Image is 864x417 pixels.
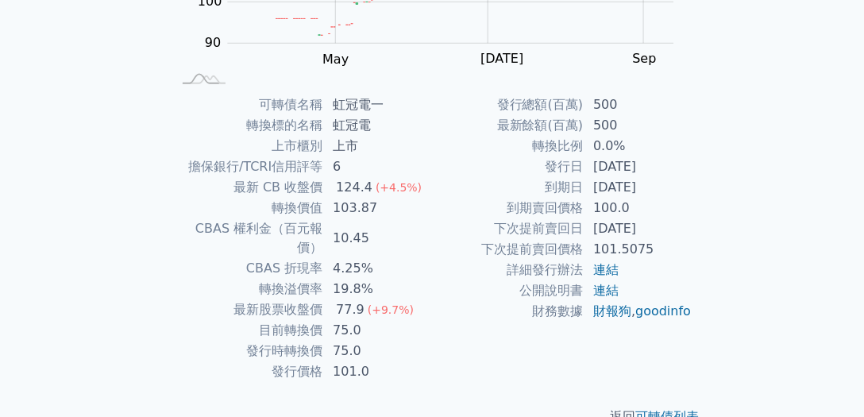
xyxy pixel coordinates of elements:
td: 發行日 [432,156,584,177]
td: 6 [323,156,432,177]
td: 下次提前賣回日 [432,218,584,239]
td: 轉換溢價率 [172,279,323,299]
td: 轉換比例 [432,136,584,156]
td: 101.0 [323,361,432,382]
a: 連結 [593,283,619,298]
td: 財務數據 [432,301,584,322]
td: 75.0 [323,341,432,361]
td: 500 [584,115,692,136]
td: , [584,301,692,322]
td: 下次提前賣回價格 [432,239,584,260]
a: goodinfo [635,303,691,319]
td: 發行時轉換價 [172,341,323,361]
a: 連結 [593,262,619,277]
td: 到期日 [432,177,584,198]
div: 124.4 [333,178,376,197]
td: [DATE] [584,218,692,239]
td: 4.25% [323,258,432,279]
tspan: 90 [205,36,221,51]
td: 上市櫃別 [172,136,323,156]
td: 到期賣回價格 [432,198,584,218]
td: 0.0% [584,136,692,156]
td: 19.8% [323,279,432,299]
td: [DATE] [584,156,692,177]
tspan: [DATE] [481,52,524,67]
td: 103.87 [323,198,432,218]
td: 500 [584,95,692,115]
tspan: May [323,52,349,67]
td: 最新股票收盤價 [172,299,323,320]
td: 詳細發行辦法 [432,260,584,280]
td: CBAS 權利金（百元報價） [172,218,323,258]
td: 101.5075 [584,239,692,260]
td: 轉換價值 [172,198,323,218]
td: 最新餘額(百萬) [432,115,584,136]
td: 發行價格 [172,361,323,382]
td: CBAS 折現率 [172,258,323,279]
tspan: Sep [633,52,657,67]
span: (+4.5%) [376,181,422,194]
span: (+9.7%) [368,303,414,316]
td: 轉換標的名稱 [172,115,323,136]
td: 上市 [323,136,432,156]
td: 目前轉換價 [172,320,323,341]
td: 擔保銀行/TCRI信用評等 [172,156,323,177]
td: 75.0 [323,320,432,341]
td: 10.45 [323,218,432,258]
td: 100.0 [584,198,692,218]
div: 77.9 [333,300,368,319]
td: 虹冠電一 [323,95,432,115]
td: 公開說明書 [432,280,584,301]
td: 可轉債名稱 [172,95,323,115]
td: 發行總額(百萬) [432,95,584,115]
td: 虹冠電 [323,115,432,136]
td: [DATE] [584,177,692,198]
td: 最新 CB 收盤價 [172,177,323,198]
a: 財報狗 [593,303,631,319]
